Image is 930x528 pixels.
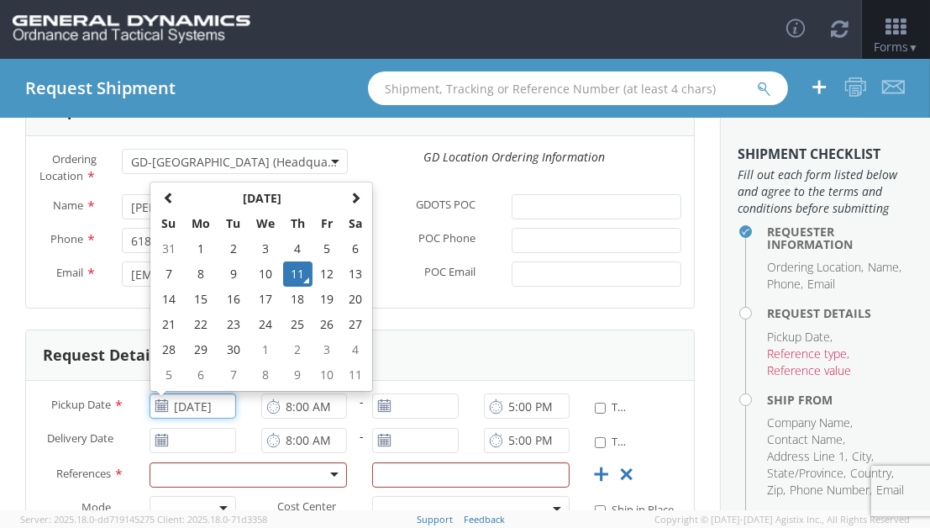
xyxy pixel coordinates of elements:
li: Email [807,276,835,293]
td: 7 [154,261,183,287]
li: City [852,448,874,465]
input: Shipment, Tracking or Reference Number (at least 4 chars) [368,71,788,105]
td: 11 [283,261,313,287]
span: POC Phone [418,230,476,250]
td: 15 [183,287,218,312]
td: 12 [313,261,341,287]
span: GD-OTS St. Petersburg (Headquarters) [131,154,338,170]
h3: Request Details [43,347,163,364]
th: Tu [218,211,248,236]
li: Reference type [767,346,849,362]
li: Address Line 1 [767,448,848,465]
input: Ship in Place [595,505,606,516]
td: 18 [283,287,313,312]
td: 20 [341,287,370,312]
td: 31 [154,236,183,261]
h4: Requester Information [767,225,913,251]
td: 9 [218,261,248,287]
span: Previous Month [163,192,175,203]
li: Country [850,465,894,482]
th: Th [283,211,313,236]
td: 25 [283,312,313,337]
a: Feedback [464,513,505,525]
span: Next Month [349,192,361,203]
td: 6 [341,236,370,261]
th: Select Month [183,186,340,211]
img: gd-ots-0c3321f2eb4c994f95cb.png [13,15,250,44]
span: Phone [50,231,83,246]
td: 13 [341,261,370,287]
span: Mode [81,499,111,514]
span: Copyright © [DATE]-[DATE] Agistix Inc., All Rights Reserved [654,513,910,526]
td: 4 [283,236,313,261]
span: Server: 2025.18.0-dd719145275 [20,513,155,525]
td: 5 [154,362,183,388]
span: ▼ [908,40,918,55]
th: Fr [313,211,341,236]
td: 27 [341,312,370,337]
h4: Ship From [767,393,913,406]
h3: Requester Information [43,103,218,119]
label: Time Definite [595,431,625,450]
span: Forms [874,39,918,55]
td: 17 [248,287,283,312]
td: 3 [248,236,283,261]
span: POC Email [424,264,476,283]
td: 21 [154,312,183,337]
td: 5 [313,236,341,261]
th: Su [154,211,183,236]
td: 30 [218,337,248,362]
i: GD Location Ordering Information [423,149,605,165]
td: 19 [313,287,341,312]
span: References [56,465,111,480]
td: 11 [341,362,370,388]
td: 16 [218,287,248,312]
li: State/Province [767,465,846,482]
h4: Request Shipment [25,79,176,98]
td: 10 [313,362,341,388]
td: 4 [341,337,370,362]
td: 22 [183,312,218,337]
td: 8 [183,261,218,287]
td: 14 [154,287,183,312]
span: GD-OTS St. Petersburg (Headquarters) [122,149,347,174]
td: 24 [248,312,283,337]
span: Fill out each form listed below and agree to the terms and conditions before submitting [738,166,913,217]
li: Phone [767,276,803,293]
td: 1 [248,337,283,362]
label: Time Definite [595,397,625,415]
a: Support [417,513,453,525]
h4: Request Details [767,307,913,319]
span: Email [56,265,83,280]
td: 2 [218,236,248,261]
th: Sa [341,211,370,236]
span: Client: 2025.18.0-71d3358 [157,513,267,525]
td: 26 [313,312,341,337]
th: We [248,211,283,236]
td: 10 [248,261,283,287]
td: 6 [183,362,218,388]
span: GDOTS POC [416,197,476,216]
span: Name [53,198,83,213]
span: Ordering Location [39,151,97,182]
label: Ship in Place [595,499,676,518]
span: Pickup Date [51,397,111,412]
span: Cost Center [277,499,336,518]
input: Time Definite [595,437,606,448]
td: 3 [313,337,341,362]
th: Mo [183,211,218,236]
td: 2 [283,337,313,362]
td: 28 [154,337,183,362]
li: Ordering Location [767,259,864,276]
li: Reference value [767,362,851,379]
span: Delivery Date [47,430,113,450]
li: Company Name [767,414,853,431]
li: Pickup Date [767,329,833,346]
td: 7 [218,362,248,388]
li: Contact Name [767,431,845,448]
h3: Shipment Checklist [738,147,913,162]
td: 1 [183,236,218,261]
td: 23 [218,312,248,337]
li: Zip [767,482,786,499]
td: 29 [183,337,218,362]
